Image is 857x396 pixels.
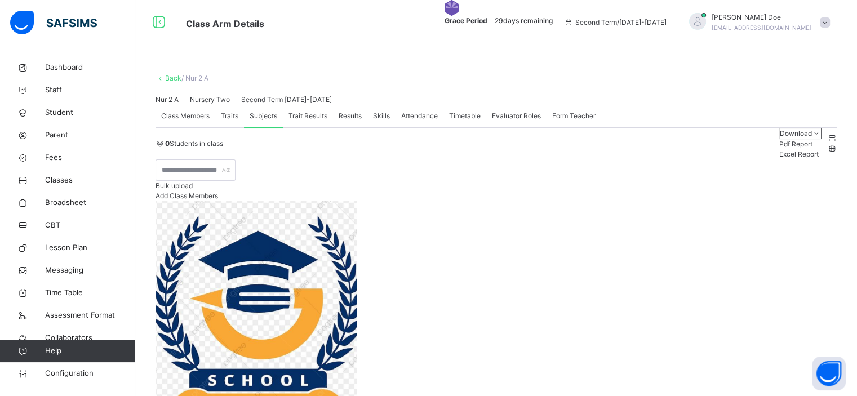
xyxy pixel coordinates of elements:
[221,111,238,121] span: Traits
[161,111,210,121] span: Class Members
[45,62,135,73] span: Dashboard
[45,220,135,231] span: CBT
[45,242,135,253] span: Lesson Plan
[492,111,541,121] span: Evaluator Roles
[495,16,553,25] span: 29 days remaining
[156,181,193,190] span: Bulk upload
[181,74,208,82] span: / Nur 2 A
[712,12,811,23] span: [PERSON_NAME] Doe
[241,95,332,104] span: Second Term [DATE]-[DATE]
[449,111,481,121] span: Timetable
[678,12,836,33] div: JohnDoe
[45,345,135,357] span: Help
[165,139,223,149] span: Students in class
[45,332,135,344] span: Collaborators
[45,197,135,208] span: Broadsheet
[552,111,596,121] span: Form Teacher
[10,11,97,34] img: safsims
[186,18,264,29] span: Class Arm Details
[45,152,135,163] span: Fees
[45,130,135,141] span: Parent
[373,111,390,121] span: Skills
[401,111,438,121] span: Attendance
[779,139,822,149] li: dropdown-list-item-null-0
[45,368,135,379] span: Configuration
[165,139,170,148] b: 0
[45,310,135,321] span: Assessment Format
[339,111,362,121] span: Results
[812,357,846,390] button: Open asap
[45,287,135,299] span: Time Table
[445,16,489,25] span: Grace Period
[45,265,135,276] span: Messaging
[288,111,327,121] span: Trait Results
[45,175,135,186] span: Classes
[779,129,811,137] span: Download
[45,84,135,96] span: Staff
[45,107,135,118] span: Student
[165,74,181,82] a: Back
[156,95,179,104] span: Nur 2 A
[190,95,230,104] span: Nursery Two
[712,24,811,31] span: [EMAIL_ADDRESS][DOMAIN_NAME]
[156,192,218,200] span: Add Class Members
[779,149,822,159] li: dropdown-list-item-null-1
[564,17,667,28] span: session/term information
[250,111,277,121] span: Subjects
